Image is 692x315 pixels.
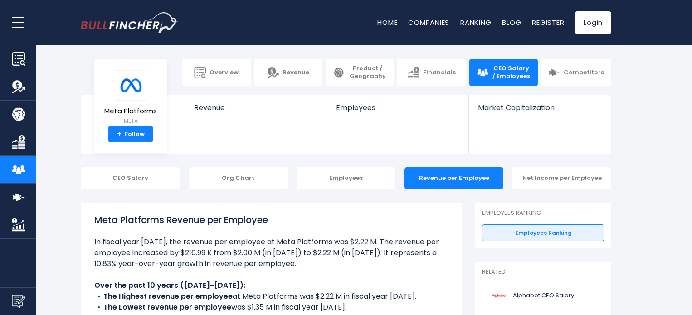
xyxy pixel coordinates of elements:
[327,95,468,127] a: Employees
[397,59,466,86] a: Financials
[487,286,510,306] img: GOOGL logo
[94,237,448,269] li: In fiscal year [DATE], the revenue per employee at Meta Platforms was $2.22 M. The revenue per em...
[185,95,327,127] a: Revenue
[469,59,538,86] a: CEO Salary / Employees
[94,213,448,227] h1: Meta Platforms Revenue per Employee
[210,69,239,77] span: Overview
[482,209,604,217] p: Employees Ranking
[460,18,491,27] a: Ranking
[482,224,604,242] a: Employees Ranking
[94,302,448,313] li: was $1.35 M in fiscal year [DATE].
[283,69,309,77] span: Revenue
[408,18,449,27] a: Companies
[423,69,456,77] span: Financials
[478,103,601,112] span: Market Capitalization
[492,65,531,80] span: CEO Salary / Employees
[254,59,322,86] a: Revenue
[108,126,153,142] a: +Follow
[564,69,604,77] span: Competitors
[81,12,178,33] a: Go to homepage
[104,107,157,115] span: Meta Platforms
[469,95,610,127] a: Market Capitalization
[532,18,564,27] a: Register
[575,11,611,34] a: Login
[502,18,521,27] a: Blog
[117,130,122,138] strong: +
[104,117,157,125] small: META
[377,18,397,27] a: Home
[194,103,318,112] span: Revenue
[404,167,503,189] div: Revenue per Employee
[103,302,231,312] b: The Lowest revenue per employee
[94,291,448,302] li: at Meta Platforms was $2.22 M in fiscal year [DATE].
[94,280,245,291] b: Over the past 10 years ([DATE]-[DATE]):
[189,167,288,189] div: Org Chart
[482,283,604,308] a: Alphabet CEO Salary
[348,65,387,80] span: Product / Geography
[182,59,251,86] a: Overview
[81,167,180,189] div: CEO Salary
[104,70,157,126] a: Meta Platforms META
[512,167,611,189] div: Net Income per Employee
[541,59,611,86] a: Competitors
[336,103,459,112] span: Employees
[81,12,178,33] img: bullfincher logo
[326,59,394,86] a: Product / Geography
[103,291,233,301] b: The Highest revenue per employee
[513,292,574,300] span: Alphabet CEO Salary
[297,167,395,189] div: Employees
[482,268,604,276] p: Related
